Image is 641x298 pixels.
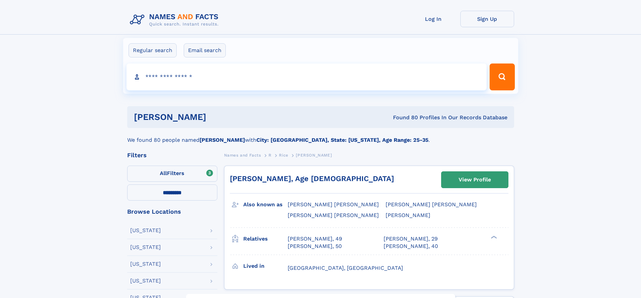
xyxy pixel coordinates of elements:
div: We found 80 people named with . [127,128,514,144]
span: [PERSON_NAME] [386,212,430,218]
span: [PERSON_NAME] [PERSON_NAME] [288,201,379,208]
span: Rice [279,153,288,158]
span: [PERSON_NAME] [PERSON_NAME] [288,212,379,218]
a: Log In [406,11,460,27]
a: Names and Facts [224,151,261,159]
label: Email search [184,43,226,57]
h1: [PERSON_NAME] [134,113,300,121]
img: Logo Names and Facts [127,11,224,29]
div: Filters [127,152,217,158]
b: [PERSON_NAME] [200,137,245,143]
a: [PERSON_NAME], 49 [288,235,342,243]
span: All [160,170,167,176]
h3: Also known as [243,199,288,210]
a: [PERSON_NAME], 40 [384,243,438,250]
div: [US_STATE] [130,245,161,250]
a: R [269,151,272,159]
input: search input [127,63,487,90]
h3: Lived in [243,260,288,272]
label: Regular search [129,43,177,57]
a: [PERSON_NAME], 29 [384,235,438,243]
span: [PERSON_NAME] [PERSON_NAME] [386,201,477,208]
div: [US_STATE] [130,278,161,284]
div: [US_STATE] [130,261,161,267]
a: [PERSON_NAME], Age [DEMOGRAPHIC_DATA] [230,174,394,183]
span: R [269,153,272,158]
div: ❯ [489,235,497,239]
div: [US_STATE] [130,228,161,233]
a: Sign Up [460,11,514,27]
label: Filters [127,166,217,182]
span: [GEOGRAPHIC_DATA], [GEOGRAPHIC_DATA] [288,265,403,271]
div: View Profile [459,172,491,187]
a: Rice [279,151,288,159]
button: Search Button [490,63,514,90]
div: Found 80 Profiles In Our Records Database [299,114,507,121]
span: [PERSON_NAME] [296,153,332,158]
a: View Profile [441,172,508,188]
h3: Relatives [243,233,288,245]
b: City: [GEOGRAPHIC_DATA], State: [US_STATE], Age Range: 25-35 [256,137,428,143]
a: [PERSON_NAME], 50 [288,243,342,250]
div: Browse Locations [127,209,217,215]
